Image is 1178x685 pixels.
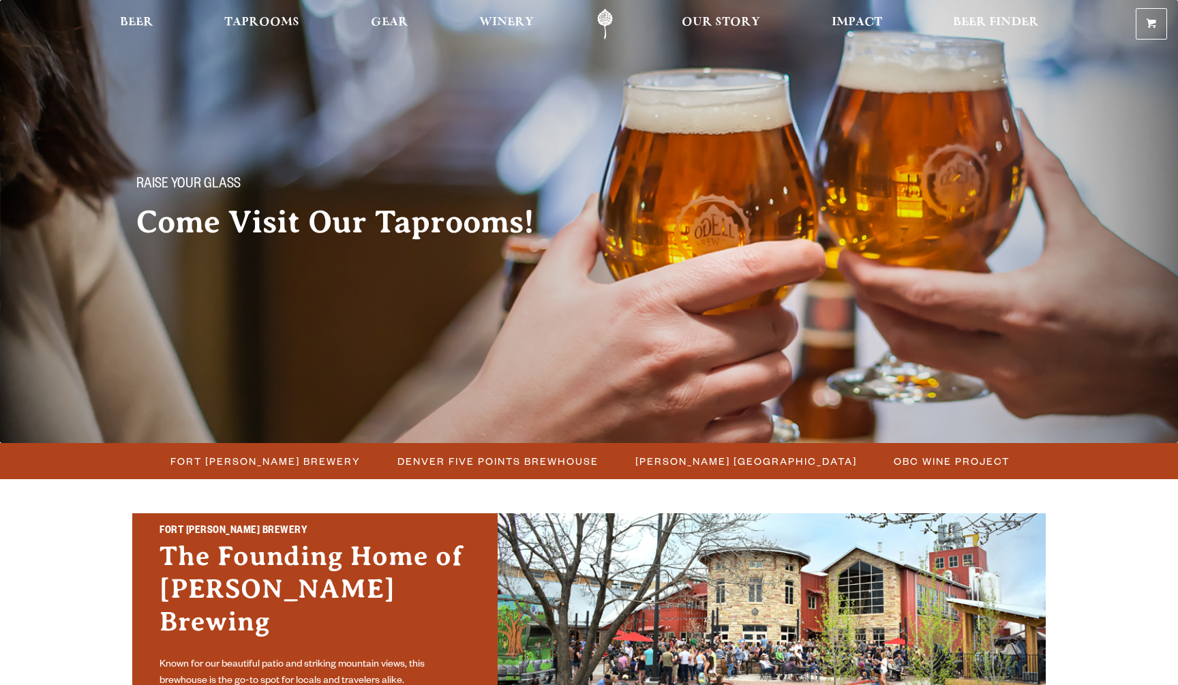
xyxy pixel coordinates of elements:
a: Taprooms [215,9,308,40]
span: Impact [832,17,882,28]
span: Winery [479,17,534,28]
span: Beer Finder [953,17,1039,28]
span: Raise your glass [136,177,241,194]
h2: Fort [PERSON_NAME] Brewery [160,523,470,541]
h2: Come Visit Our Taprooms! [136,205,562,239]
span: [PERSON_NAME] [GEOGRAPHIC_DATA] [635,451,857,471]
span: Taprooms [224,17,299,28]
a: Beer [111,9,162,40]
a: Impact [823,9,891,40]
span: Fort [PERSON_NAME] Brewery [170,451,361,471]
h3: The Founding Home of [PERSON_NAME] Brewing [160,540,470,652]
span: Gear [371,17,408,28]
a: Fort [PERSON_NAME] Brewery [162,451,367,471]
span: OBC Wine Project [894,451,1010,471]
a: Our Story [673,9,769,40]
a: Winery [470,9,543,40]
a: Denver Five Points Brewhouse [389,451,605,471]
span: Our Story [682,17,760,28]
a: [PERSON_NAME] [GEOGRAPHIC_DATA] [627,451,864,471]
a: Beer Finder [944,9,1048,40]
span: Beer [120,17,153,28]
a: Odell Home [579,9,631,40]
a: Gear [362,9,417,40]
a: OBC Wine Project [886,451,1016,471]
span: Denver Five Points Brewhouse [397,451,599,471]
